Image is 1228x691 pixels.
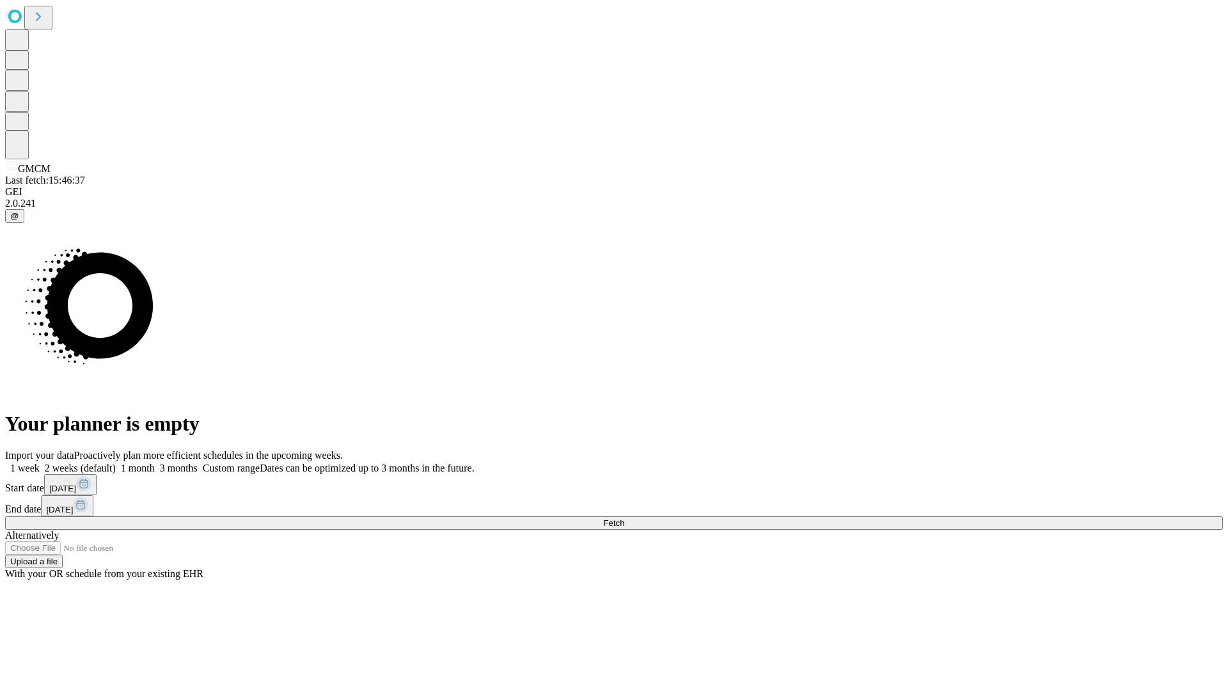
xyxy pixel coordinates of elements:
[5,209,24,223] button: @
[5,474,1223,495] div: Start date
[5,175,85,186] span: Last fetch: 15:46:37
[74,450,343,461] span: Proactively plan more efficient schedules in the upcoming weeks.
[49,484,76,493] span: [DATE]
[5,450,74,461] span: Import your data
[41,495,93,516] button: [DATE]
[5,530,59,541] span: Alternatively
[203,463,260,473] span: Custom range
[10,463,40,473] span: 1 week
[121,463,155,473] span: 1 month
[5,516,1223,530] button: Fetch
[5,198,1223,209] div: 2.0.241
[45,463,116,473] span: 2 weeks (default)
[5,495,1223,516] div: End date
[18,163,51,174] span: GMCM
[5,186,1223,198] div: GEI
[44,474,97,495] button: [DATE]
[5,568,203,579] span: With your OR schedule from your existing EHR
[46,505,73,514] span: [DATE]
[260,463,474,473] span: Dates can be optimized up to 3 months in the future.
[10,211,19,221] span: @
[160,463,198,473] span: 3 months
[5,555,63,568] button: Upload a file
[603,518,624,528] span: Fetch
[5,412,1223,436] h1: Your planner is empty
